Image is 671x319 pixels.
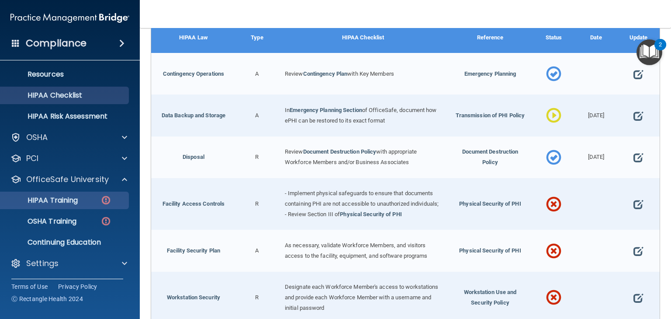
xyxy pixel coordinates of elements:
[100,216,111,227] img: danger-circle.6113f641.png
[10,132,127,143] a: OSHA
[617,22,660,53] div: Update
[285,211,340,217] span: - Review Section III of
[167,247,220,254] a: Facility Security Plan
[659,45,662,56] div: 2
[236,137,278,178] div: R
[6,196,78,205] p: HIPAA Training
[456,112,525,119] span: Transmission of PHI Policy
[26,132,48,143] p: OSHA
[340,211,401,217] a: Physical Security of PHI
[285,70,303,77] span: Review
[285,107,437,124] span: of OfficeSafe, document how ePHI can be restored to its exact format
[448,22,533,53] div: Reference
[285,284,439,311] span: Designate each Workforce Member's access to workstations and provide each Workforce Member with a...
[459,247,521,254] span: Physical Security of PHI
[163,70,224,77] a: Contingency Operations
[347,70,394,77] span: with Key Members
[167,294,220,301] a: Workstation Security
[285,148,303,155] span: Review
[10,174,127,185] a: OfficeSafe University
[11,282,48,291] a: Terms of Use
[162,112,225,119] a: Data Backup and Storage
[236,53,278,95] div: A
[459,200,521,207] span: Physical Security of PHI
[533,22,575,53] div: Status
[285,107,290,113] span: In
[236,22,278,53] div: Type
[464,70,516,77] span: Emergency Planning
[303,148,377,155] a: Document Destruction Policy
[6,217,76,226] p: OSHA Training
[10,153,127,164] a: PCI
[26,258,59,269] p: Settings
[464,289,517,306] span: Workstation Use and Security Policy
[575,22,617,53] div: Date
[236,230,278,271] div: A
[236,178,278,230] div: R
[462,148,519,165] span: Document Destruction Policy
[151,22,236,53] div: HIPAA Law
[26,174,109,185] p: OfficeSafe University
[6,91,125,100] p: HIPAA Checklist
[58,282,97,291] a: Privacy Policy
[6,238,125,247] p: Continuing Education
[285,242,428,259] span: As necessary, validate Workforce Members, and visitors access to the facility, equipment, and sof...
[236,95,278,136] div: A
[26,37,86,49] h4: Compliance
[285,190,439,207] span: - Implement physical safeguards to ensure that documents containing PHI are not accessible to una...
[636,39,662,65] button: Open Resource Center, 2 new notifications
[26,153,38,164] p: PCI
[183,154,204,160] a: Disposal
[11,294,83,303] span: Ⓒ Rectangle Health 2024
[10,9,129,27] img: PMB logo
[163,200,225,207] a: Facility Access Controls
[100,195,111,206] img: danger-circle.6113f641.png
[10,258,127,269] a: Settings
[575,95,617,136] div: [DATE]
[6,112,125,121] p: HIPAA Risk Assessment
[575,137,617,178] div: [DATE]
[278,22,448,53] div: HIPAA Checklist
[6,70,125,79] p: Resources
[303,70,348,77] a: Contingency Plan
[290,107,362,113] a: Emergency Planning Section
